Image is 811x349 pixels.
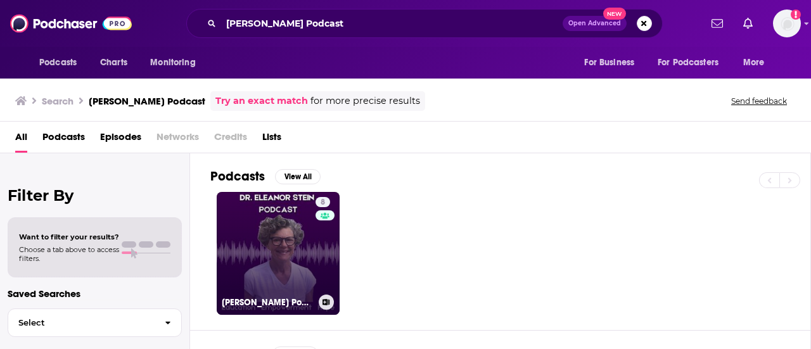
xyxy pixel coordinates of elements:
h3: Search [42,95,73,107]
span: Choose a tab above to access filters. [19,245,119,263]
a: Charts [92,51,135,75]
button: open menu [734,51,781,75]
h2: Filter By [8,186,182,205]
h3: [PERSON_NAME] Podcast [222,297,314,308]
span: Select [8,319,155,327]
button: View All [275,169,321,184]
span: Want to filter your results? [19,232,119,241]
button: Open AdvancedNew [563,16,627,31]
span: For Business [584,54,634,72]
a: Show notifications dropdown [706,13,728,34]
a: PodcastsView All [210,168,321,184]
span: Credits [214,127,247,153]
button: Select [8,308,182,337]
span: Podcasts [39,54,77,72]
button: Send feedback [727,96,791,106]
button: Show profile menu [773,10,801,37]
a: 8[PERSON_NAME] Podcast [217,192,340,315]
span: Logged in as LBraverman [773,10,801,37]
a: Lists [262,127,281,153]
img: User Profile [773,10,801,37]
input: Search podcasts, credits, & more... [221,13,563,34]
img: Podchaser - Follow, Share and Rate Podcasts [10,11,132,35]
a: Try an exact match [215,94,308,108]
a: Show notifications dropdown [738,13,758,34]
span: Networks [156,127,199,153]
span: For Podcasters [658,54,718,72]
button: open menu [649,51,737,75]
button: open menu [141,51,212,75]
button: open menu [575,51,650,75]
a: Episodes [100,127,141,153]
span: Charts [100,54,127,72]
svg: Add a profile image [791,10,801,20]
span: Monitoring [150,54,195,72]
h3: [PERSON_NAME] Podcast [89,95,205,107]
a: All [15,127,27,153]
span: More [743,54,765,72]
span: 8 [321,196,325,209]
h2: Podcasts [210,168,265,184]
div: Search podcasts, credits, & more... [186,9,663,38]
span: New [603,8,626,20]
a: 8 [316,197,330,207]
button: open menu [30,51,93,75]
p: Saved Searches [8,288,182,300]
span: for more precise results [310,94,420,108]
span: Open Advanced [568,20,621,27]
a: Podcasts [42,127,85,153]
